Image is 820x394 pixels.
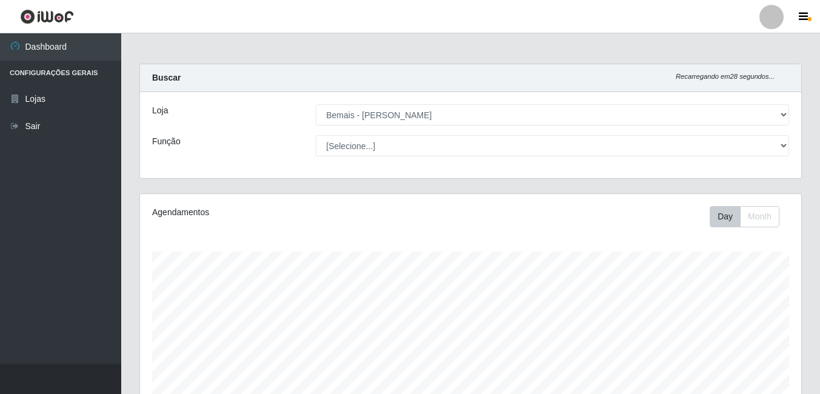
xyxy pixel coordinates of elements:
[152,73,181,82] strong: Buscar
[740,206,779,227] button: Month
[710,206,741,227] button: Day
[710,206,789,227] div: Toolbar with button groups
[152,206,407,219] div: Agendamentos
[20,9,74,24] img: CoreUI Logo
[710,206,779,227] div: First group
[152,135,181,148] label: Função
[152,104,168,117] label: Loja
[676,73,775,80] i: Recarregando em 28 segundos...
